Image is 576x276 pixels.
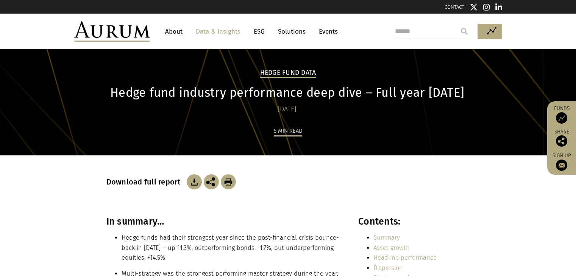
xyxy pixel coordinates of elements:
a: Solutions [274,25,309,39]
img: Sign up to our newsletter [556,160,567,171]
h2: Hedge Fund Data [260,69,316,78]
img: Instagram icon [483,3,490,11]
li: Hedge funds had their strongest year since the post-financial crisis bounce-back in [DATE] – up 1... [122,233,342,263]
a: Summary [373,234,400,241]
h1: Hedge fund industry performance deep dive – Full year [DATE] [106,85,468,100]
div: Share [551,129,572,147]
a: Sign up [551,152,572,171]
img: Share this post [204,174,219,189]
a: CONTACT [445,4,464,10]
img: Download Article [221,174,236,189]
img: Twitter icon [470,3,478,11]
a: Data & Insights [192,25,244,39]
input: Submit [457,24,472,39]
a: Headline performance [373,254,437,261]
a: Asset growth [373,244,410,251]
img: Aurum [74,21,150,42]
a: Dispersion [373,264,403,271]
a: About [161,25,186,39]
h3: In summary… [106,216,342,227]
div: [DATE] [106,104,468,115]
h3: Contents: [358,216,468,227]
a: Funds [551,105,572,124]
img: Linkedin icon [495,3,502,11]
h3: Download full report [106,177,185,186]
img: Access Funds [556,112,567,124]
div: 5 min read [274,126,302,136]
a: ESG [250,25,268,39]
img: Download Article [187,174,202,189]
img: Share this post [556,135,567,147]
a: Events [315,25,338,39]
